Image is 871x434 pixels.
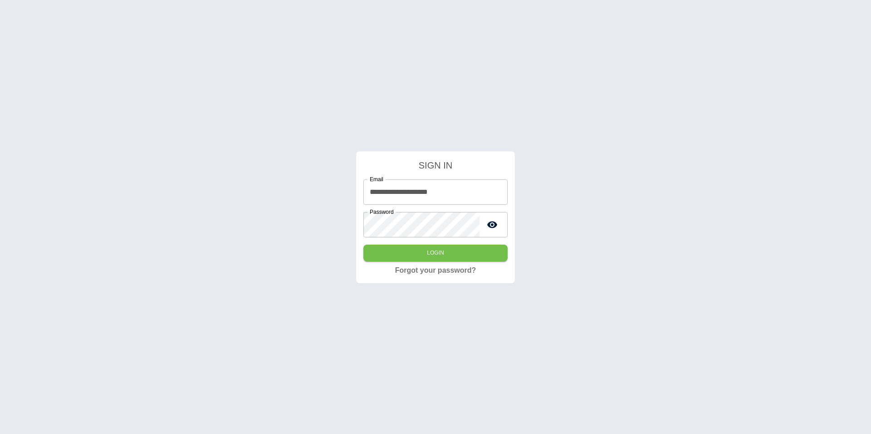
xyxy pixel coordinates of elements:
a: Forgot your password? [395,265,476,276]
label: Password [370,208,394,216]
label: Email [370,175,383,183]
button: Login [363,245,508,261]
button: toggle password visibility [483,216,501,234]
h4: SIGN IN [363,159,508,172]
